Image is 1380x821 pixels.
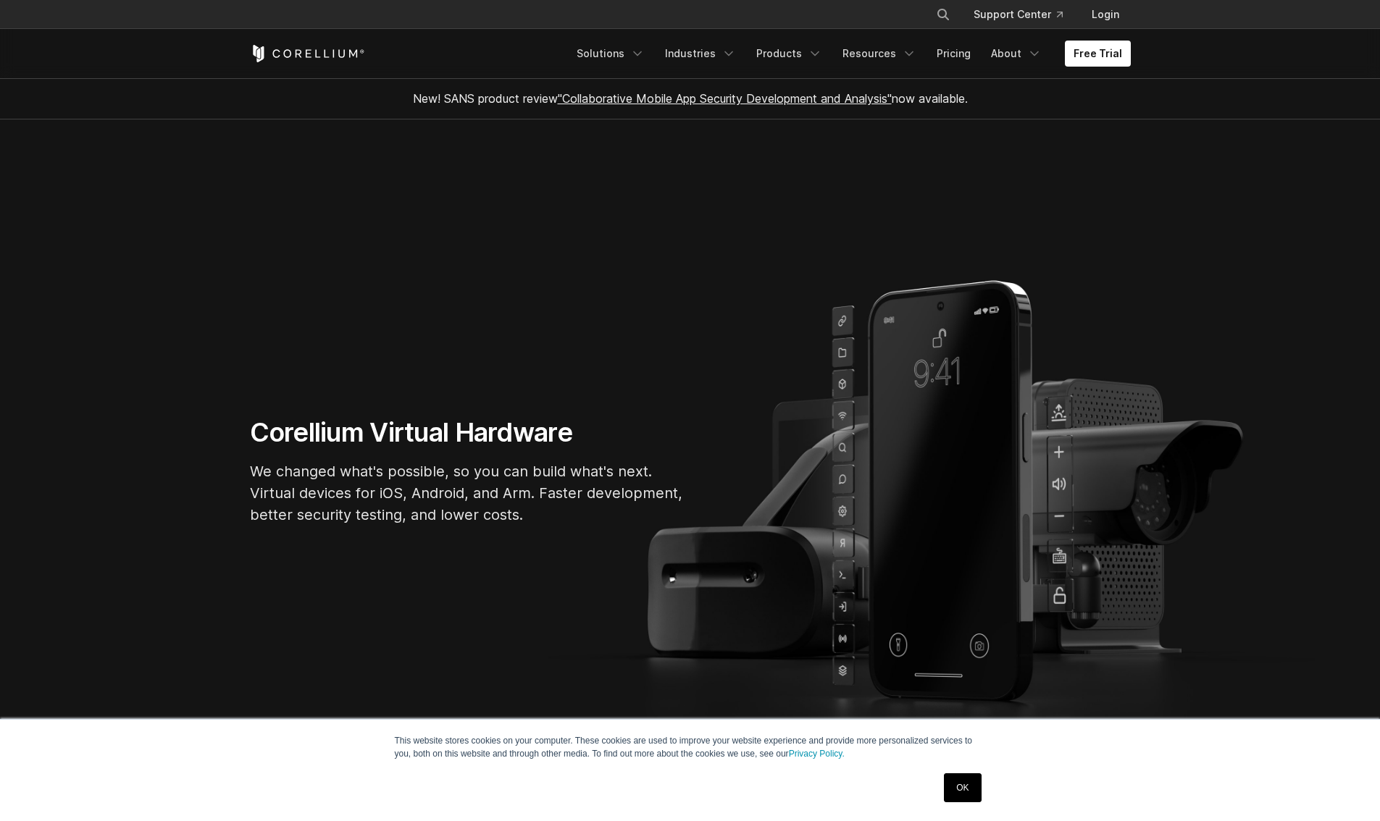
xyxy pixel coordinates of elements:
a: Industries [656,41,745,67]
a: "Collaborative Mobile App Security Development and Analysis" [558,91,892,106]
a: Free Trial [1065,41,1131,67]
a: Resources [834,41,925,67]
p: We changed what's possible, so you can build what's next. Virtual devices for iOS, Android, and A... [250,460,685,526]
a: About [982,41,1050,67]
a: Corellium Home [250,45,365,62]
a: OK [944,773,981,802]
button: Search [930,1,956,28]
a: Login [1080,1,1131,28]
a: Pricing [928,41,979,67]
a: Solutions [568,41,653,67]
p: This website stores cookies on your computer. These cookies are used to improve your website expe... [395,734,986,760]
a: Support Center [962,1,1074,28]
a: Privacy Policy. [789,749,845,759]
a: Products [748,41,831,67]
div: Navigation Menu [568,41,1131,67]
h1: Corellium Virtual Hardware [250,416,685,449]
div: Navigation Menu [919,1,1131,28]
span: New! SANS product review now available. [413,91,968,106]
